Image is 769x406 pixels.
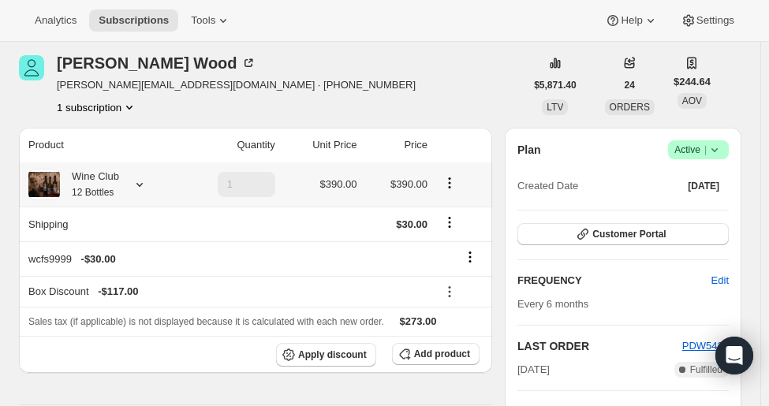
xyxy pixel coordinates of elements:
button: Analytics [25,9,86,32]
span: 24 [625,79,635,91]
div: Wine Club [60,169,119,200]
span: Tools [191,14,215,27]
th: Price [362,128,433,162]
a: PDW5429 [682,340,729,352]
span: [PERSON_NAME][EMAIL_ADDRESS][DOMAIN_NAME] · [PHONE_NUMBER] [57,77,416,93]
h2: Plan [517,142,541,158]
span: $5,871.40 [534,79,576,91]
button: [DATE] [678,175,729,197]
th: Product [19,128,178,162]
span: $30.00 [396,218,427,230]
th: Shipping [19,207,178,241]
button: PDW5429 [682,338,729,354]
span: Sales tax (if applicable) is not displayed because it is calculated with each new order. [28,316,384,327]
h2: FREQUENCY [517,273,711,289]
span: Christine Wood [19,55,44,80]
div: [PERSON_NAME] Wood [57,55,256,71]
span: Settings [696,14,734,27]
span: | [704,143,707,156]
button: Subscriptions [89,9,178,32]
button: Customer Portal [517,223,729,245]
button: Edit [702,268,738,293]
span: $390.00 [320,178,357,190]
span: [DATE] [688,180,719,192]
span: Subscriptions [99,14,169,27]
th: Unit Price [280,128,362,162]
button: Tools [181,9,241,32]
button: 24 [615,74,644,96]
div: Box Discount [28,284,427,300]
span: Customer Portal [592,228,666,240]
button: Help [595,9,667,32]
span: [DATE] [517,362,550,378]
button: Settings [671,9,744,32]
button: Product actions [437,174,462,192]
button: Add product [392,343,480,365]
small: 12 Bottles [72,187,114,198]
span: Help [621,14,642,27]
button: Shipping actions [437,214,462,231]
span: - $30.00 [81,251,116,267]
div: wcfs9999 [28,251,427,267]
span: $244.64 [674,74,711,90]
span: AOV [682,95,702,106]
button: $5,871.40 [524,74,585,96]
span: Analytics [35,14,77,27]
span: Apply discount [298,348,367,361]
span: ORDERS [610,102,650,113]
span: Fulfilled [690,363,722,376]
span: Active [674,142,722,158]
span: Add product [414,348,470,360]
th: Quantity [178,128,280,162]
span: $390.00 [390,178,427,190]
span: - $117.00 [98,284,138,300]
button: Product actions [57,99,137,115]
span: Every 6 months [517,298,588,310]
span: Created Date [517,178,578,194]
span: LTV [547,102,563,113]
span: Edit [711,273,729,289]
div: Open Intercom Messenger [715,337,753,374]
h2: LAST ORDER [517,338,682,354]
span: $273.00 [400,315,437,327]
button: Apply discount [276,343,376,367]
